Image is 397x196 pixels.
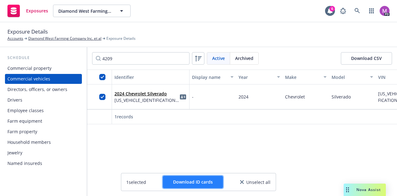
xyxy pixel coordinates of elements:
[7,36,23,41] a: Accounts
[344,184,351,196] div: Drag to move
[5,95,82,105] a: Drivers
[240,176,271,188] button: Unselect all
[5,158,82,168] a: Named insureds
[380,6,390,16] img: photo
[106,36,136,41] span: Exposure Details
[337,5,349,17] a: Report a Bug
[53,5,131,17] button: Diamond West Farming Company Inc. et al
[99,94,105,100] input: Toggle Row Selected
[26,8,48,13] span: Exposures
[7,148,22,158] div: Jewelry
[99,74,105,80] input: Select all
[5,106,82,116] a: Employee classes
[5,137,82,147] a: Household members
[179,93,187,101] a: idCard
[5,127,82,137] a: Farm property
[192,93,194,100] span: -
[332,94,351,100] span: Silverado
[28,36,101,41] a: Diamond West Farming Company Inc. et al
[58,8,112,14] span: Diamond West Farming Company Inc. et al
[114,90,179,97] span: 2024 Chevrolet Silverado
[7,158,42,168] div: Named insureds
[5,74,82,84] a: Commercial vehicles
[112,70,190,84] button: Identifier
[236,70,283,84] button: Year
[212,55,225,62] span: Active
[332,74,366,80] div: Model
[285,94,305,100] span: Chevrolet
[7,127,37,137] div: Farm property
[7,63,51,73] div: Commercial property
[7,116,42,126] div: Farm equipment
[114,74,187,80] div: Identifier
[5,2,51,20] a: Exposures
[192,74,227,80] div: Display name
[283,70,329,84] button: Make
[114,97,179,103] span: [US_VEHICLE_IDENTIFICATION_NUMBER]
[351,5,364,17] a: Search
[190,70,236,84] button: Display name
[5,55,82,61] div: Schedule
[92,52,190,65] input: Filter by keyword...
[329,70,376,84] button: Model
[356,187,381,192] span: Nova Assist
[7,95,22,105] div: Drivers
[235,55,253,62] span: Archived
[329,6,335,11] div: 6
[5,116,82,126] a: Farm equipment
[7,137,51,147] div: Household members
[7,106,44,116] div: Employee classes
[163,176,223,188] button: Download ID cards
[114,114,133,120] span: 1 records
[344,184,386,196] button: Nova Assist
[5,148,82,158] a: Jewelry
[5,84,82,94] a: Directors, officers, or owners
[114,91,167,97] a: 2024 Chevrolet Silverado
[7,84,67,94] div: Directors, officers, or owners
[341,52,392,65] button: Download CSV
[246,179,270,185] span: Unselect all
[5,63,82,73] a: Commercial property
[173,179,213,185] span: Download ID cards
[7,74,50,84] div: Commercial vehicles
[285,74,320,80] div: Make
[7,28,48,36] span: Exposure Details
[365,5,378,17] a: Switch app
[126,179,146,185] span: 1 selected
[239,74,273,80] div: Year
[239,94,248,100] span: 2024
